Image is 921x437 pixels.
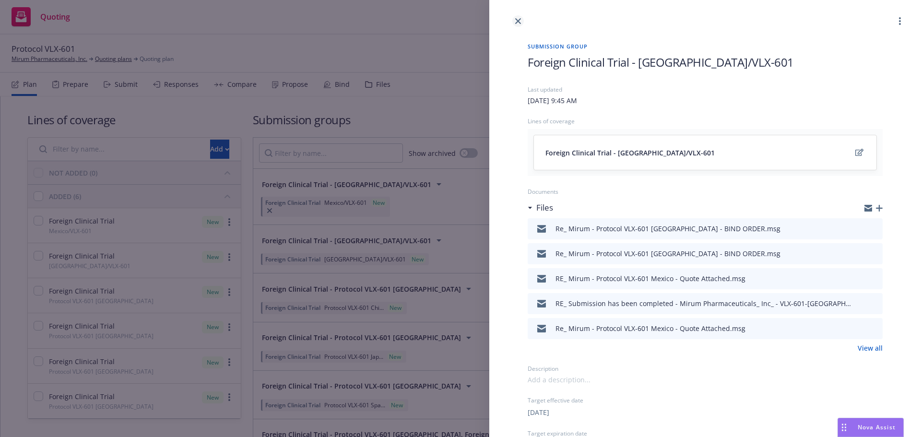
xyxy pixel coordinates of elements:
[855,298,862,309] button: download file
[528,85,883,94] div: Last updated
[528,396,883,404] div: Target effective date
[870,273,879,284] button: preview file
[528,95,577,106] div: [DATE] 9:45 AM
[858,343,883,353] a: View all
[528,407,549,417] button: [DATE]
[870,223,879,235] button: preview file
[855,248,862,260] button: download file
[838,418,850,437] div: Drag to move
[855,223,862,235] button: download file
[528,54,794,70] span: Foreign Clinical Trial - [GEOGRAPHIC_DATA]/VLX-601
[536,201,553,214] h3: Files
[555,224,780,234] div: Re_ Mirum - Protocol VLX-601 [GEOGRAPHIC_DATA] - BIND ORDER.msg
[855,273,862,284] button: download file
[870,323,879,334] button: preview file
[545,148,715,158] span: Foreign Clinical Trial - [GEOGRAPHIC_DATA]/VLX-601
[858,423,896,431] span: Nova Assist
[855,323,862,334] button: download file
[528,117,883,125] div: Lines of coverage
[853,147,865,158] a: edit
[555,323,745,333] div: Re_ Mirum - Protocol VLX-601 Mexico - Quote Attached.msg
[555,248,780,259] div: Re_ Mirum - Protocol VLX-601 [GEOGRAPHIC_DATA] - BIND ORDER.msg
[838,418,904,437] button: Nova Assist
[528,42,883,50] span: Submission group
[512,15,524,27] a: close
[528,188,883,196] div: Documents
[870,248,879,260] button: preview file
[894,15,906,27] a: more
[528,201,553,214] div: Files
[528,365,883,373] div: Description
[870,298,879,309] button: preview file
[555,298,851,308] div: RE_ Submission has been completed - Mirum Pharmaceuticals_ Inc_ - VLX-601-[GEOGRAPHIC_DATA]msg
[555,273,745,283] div: RE_ Mirum - Protocol VLX-601 Mexico - Quote Attached.msg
